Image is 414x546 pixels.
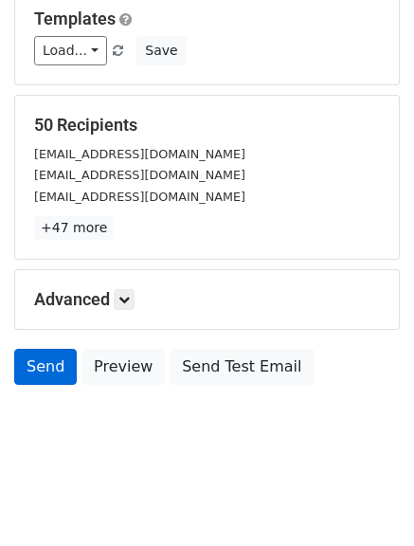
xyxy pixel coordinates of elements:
[34,168,245,182] small: [EMAIL_ADDRESS][DOMAIN_NAME]
[34,190,245,204] small: [EMAIL_ADDRESS][DOMAIN_NAME]
[34,36,107,65] a: Load...
[136,36,186,65] button: Save
[34,216,114,240] a: +47 more
[170,349,314,385] a: Send Test Email
[81,349,165,385] a: Preview
[319,455,414,546] iframe: Chat Widget
[34,289,380,310] h5: Advanced
[34,9,116,28] a: Templates
[14,349,77,385] a: Send
[34,147,245,161] small: [EMAIL_ADDRESS][DOMAIN_NAME]
[34,115,380,136] h5: 50 Recipients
